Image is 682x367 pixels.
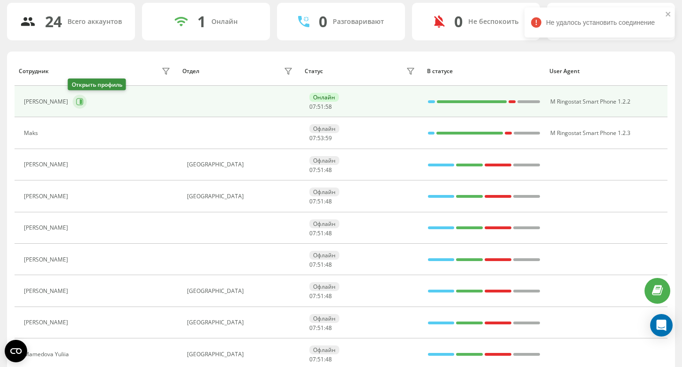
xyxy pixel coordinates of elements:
div: Офлайн [309,282,339,291]
div: [GEOGRAPHIC_DATA] [187,161,295,168]
div: В статусе [427,68,540,75]
div: 24 [45,13,62,30]
div: : : [309,262,332,268]
span: 07 [309,324,316,332]
span: 07 [309,197,316,205]
span: 07 [309,261,316,269]
span: 53 [317,134,324,142]
span: 48 [325,166,332,174]
span: 48 [325,197,332,205]
div: 0 [319,13,327,30]
div: [GEOGRAPHIC_DATA] [187,351,295,358]
div: Онлайн [309,93,339,102]
span: 51 [317,261,324,269]
span: 51 [317,197,324,205]
div: : : [309,135,332,142]
div: Mamedova Yuliia [24,351,71,358]
span: M Ringostat Smart Phone 1.2.2 [550,97,630,105]
div: [PERSON_NAME] [24,256,70,263]
div: : : [309,230,332,237]
span: 07 [309,229,316,237]
div: : : [309,293,332,300]
div: : : [309,167,332,173]
div: User Agent [549,68,663,75]
div: Открыть профиль [68,79,126,90]
button: Open CMP widget [5,340,27,362]
div: 1 [197,13,206,30]
div: Офлайн [309,314,339,323]
span: 51 [317,292,324,300]
div: Статус [305,68,323,75]
div: [PERSON_NAME] [24,98,70,105]
div: [PERSON_NAME] [24,161,70,168]
span: 48 [325,229,332,237]
span: 07 [309,134,316,142]
div: Отдел [182,68,199,75]
span: 59 [325,134,332,142]
div: [GEOGRAPHIC_DATA] [187,319,295,326]
button: close [665,10,672,19]
div: : : [309,198,332,205]
div: : : [309,356,332,363]
div: Сотрудник [19,68,49,75]
div: [GEOGRAPHIC_DATA] [187,288,295,294]
span: 51 [317,355,324,363]
div: Офлайн [309,219,339,228]
div: Офлайн [309,156,339,165]
div: Онлайн [211,18,238,26]
div: [PERSON_NAME] [24,319,70,326]
span: 48 [325,355,332,363]
div: : : [309,325,332,331]
div: 0 [454,13,463,30]
span: 51 [317,103,324,111]
span: 07 [309,103,316,111]
span: 58 [325,103,332,111]
div: Разговаривают [333,18,384,26]
div: Open Intercom Messenger [650,314,673,337]
div: Офлайн [309,187,339,196]
span: 51 [317,229,324,237]
span: 07 [309,292,316,300]
span: 48 [325,292,332,300]
div: [PERSON_NAME] [24,288,70,294]
div: : : [309,104,332,110]
div: Не беспокоить [468,18,518,26]
span: 48 [325,324,332,332]
div: Офлайн [309,345,339,354]
span: M Ringostat Smart Phone 1.2.3 [550,129,630,137]
div: [PERSON_NAME] [24,193,70,200]
div: Офлайн [309,251,339,260]
div: Всего аккаунтов [67,18,122,26]
span: 07 [309,166,316,174]
div: [GEOGRAPHIC_DATA] [187,193,295,200]
div: Не удалось установить соединение [525,7,675,37]
div: Офлайн [309,124,339,133]
div: [PERSON_NAME] [24,225,70,231]
span: 51 [317,324,324,332]
span: 48 [325,261,332,269]
div: Maks [24,130,40,136]
span: 07 [309,355,316,363]
span: 51 [317,166,324,174]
